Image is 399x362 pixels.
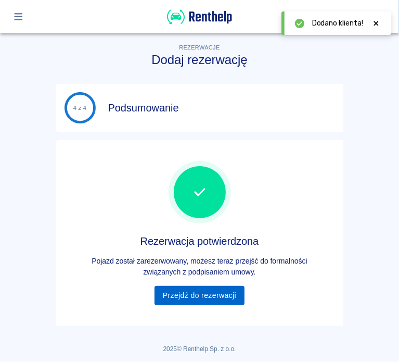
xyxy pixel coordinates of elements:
[167,19,232,28] a: Renthelp logo
[155,286,244,305] a: Przejdź do rezerwacji
[56,53,343,67] h3: Dodaj rezerwację
[167,8,232,26] img: Renthelp logo
[73,105,87,111] div: 4 z 4
[65,256,335,278] p: Pojazd został zarezerwowany, możesz teraz przejść do formalności związanych z podpisaniem umowy.
[312,18,363,29] span: Dodano klienta!
[108,102,179,114] h4: Podsumowanie
[179,44,220,51] span: Rezerwacje
[65,235,335,247] h4: Rezerwacja potwierdzona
